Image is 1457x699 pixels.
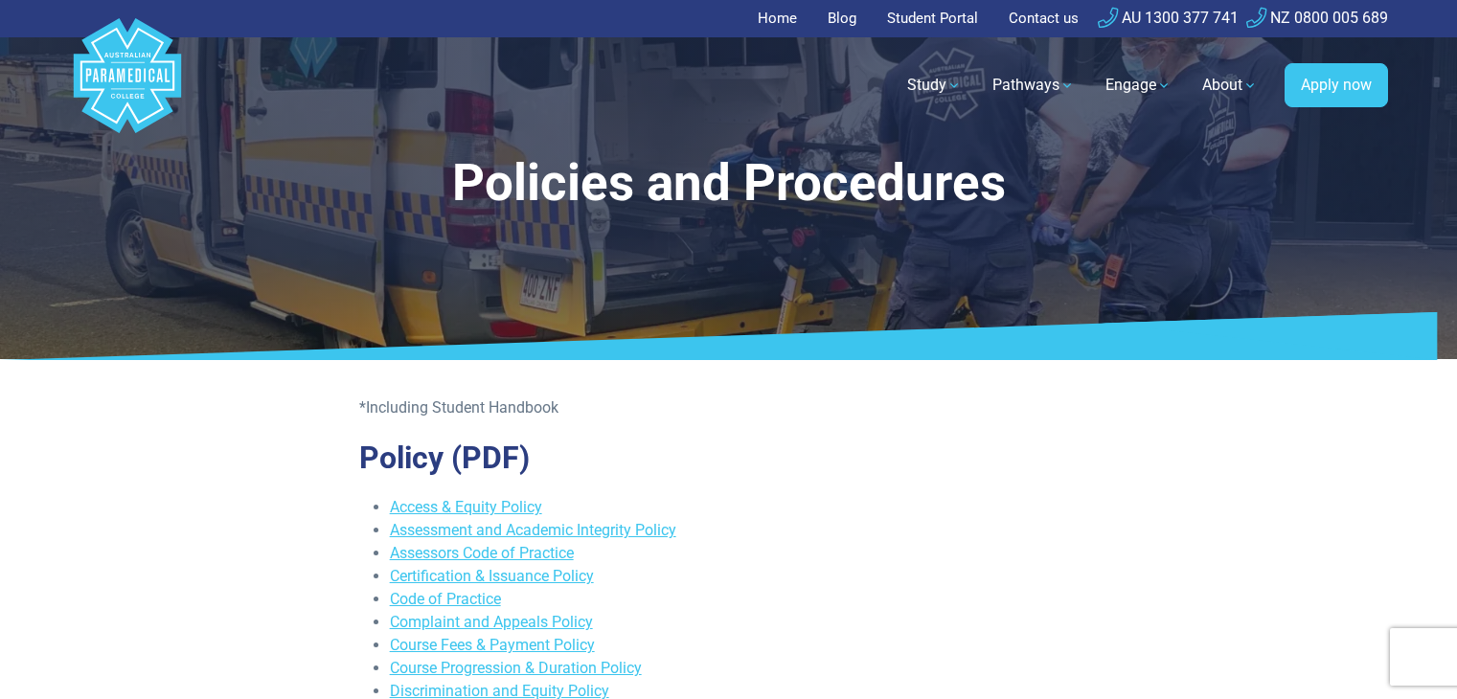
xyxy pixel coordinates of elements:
a: Course Fees & Payment Policy [390,636,595,654]
a: Access & Equity Policy [390,498,542,516]
a: NZ 0800 005 689 [1246,9,1388,27]
a: Complaint and Appeals Policy [390,613,593,631]
a: Study [896,58,973,112]
a: Apply now [1285,63,1388,107]
a: About [1191,58,1269,112]
a: Engage [1094,58,1183,112]
a: Australian Paramedical College [70,37,185,134]
a: Assessors Code of Practice [390,544,574,562]
p: *Including Student Handbook [359,396,1099,419]
a: Course Progression & Duration Policy [390,659,642,677]
h2: Policy (PDF) [359,440,1099,476]
a: Pathways [981,58,1086,112]
h1: Policies and Procedures [169,153,1289,214]
a: AU 1300 377 741 [1098,9,1239,27]
a: Code of Practice [390,590,501,608]
a: Assessment and Academic Integrity Policy [390,521,676,539]
a: Certification & Issuance Policy [390,567,594,585]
